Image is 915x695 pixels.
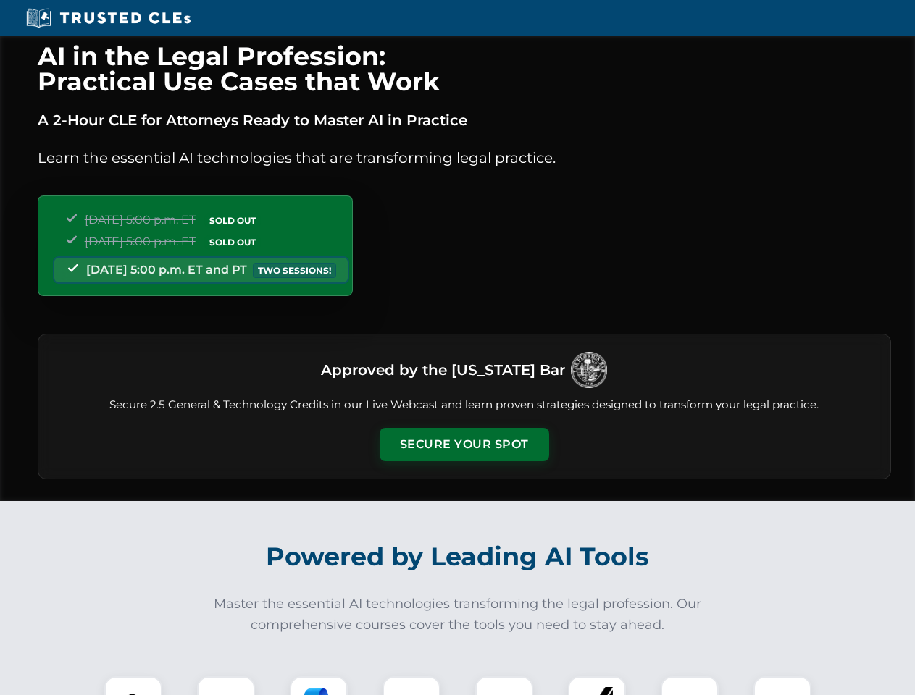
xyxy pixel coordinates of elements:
p: Learn the essential AI technologies that are transforming legal practice. [38,146,891,169]
span: SOLD OUT [204,235,261,250]
img: Logo [571,352,607,388]
span: [DATE] 5:00 p.m. ET [85,235,196,248]
h2: Powered by Leading AI Tools [57,531,859,582]
h1: AI in the Legal Profession: Practical Use Cases that Work [38,43,891,94]
span: [DATE] 5:00 p.m. ET [85,213,196,227]
h3: Approved by the [US_STATE] Bar [321,357,565,383]
img: Trusted CLEs [22,7,195,29]
p: Secure 2.5 General & Technology Credits in our Live Webcast and learn proven strategies designed ... [56,397,873,413]
button: Secure Your Spot [380,428,549,461]
p: Master the essential AI technologies transforming the legal profession. Our comprehensive courses... [204,594,711,636]
p: A 2-Hour CLE for Attorneys Ready to Master AI in Practice [38,109,891,132]
span: SOLD OUT [204,213,261,228]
